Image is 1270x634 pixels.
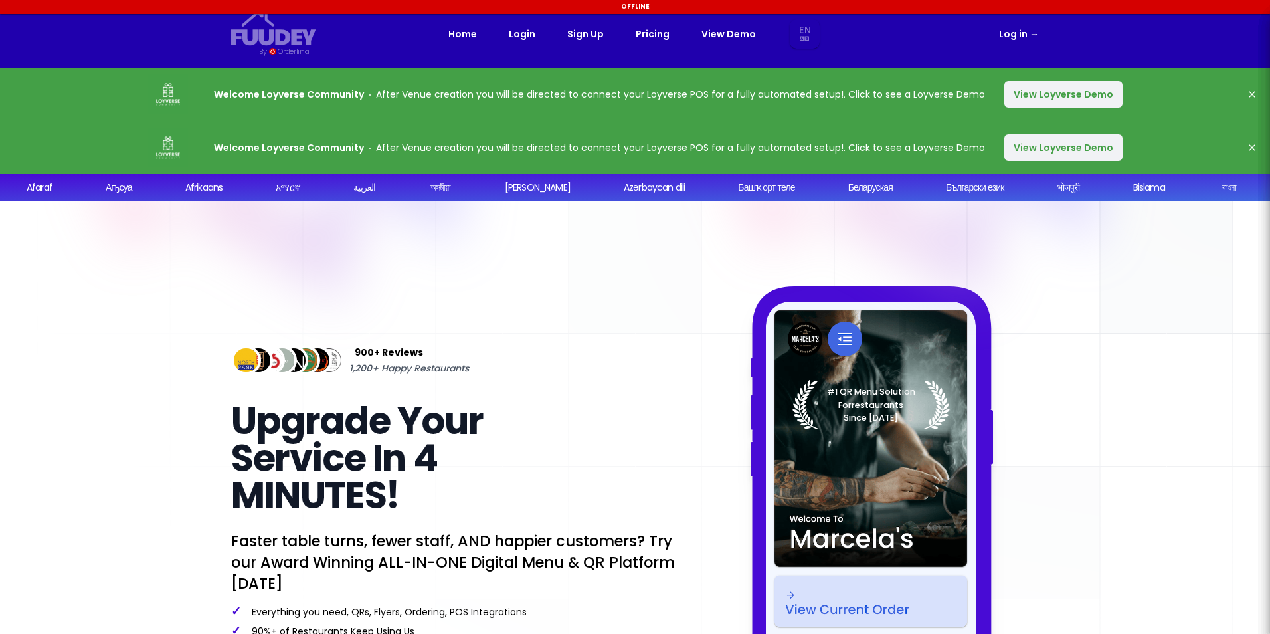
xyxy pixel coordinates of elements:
div: Orderlina [278,46,309,57]
a: Pricing [636,26,670,42]
div: Afaraf [27,181,52,195]
div: العربية [353,181,375,195]
p: Everything you need, QRs, Flyers, Ordering, POS Integrations [231,605,678,619]
a: Login [509,26,535,42]
a: Log in [999,26,1039,42]
strong: Welcome Loyverse Community [214,88,364,101]
div: [PERSON_NAME] [505,181,571,195]
button: View Loyverse Demo [1004,134,1123,161]
span: 1,200+ Happy Restaurants [349,360,469,376]
div: বাংলা [1222,181,1236,195]
a: Sign Up [567,26,604,42]
div: Afrikaans [185,181,223,195]
img: Review Img [255,346,285,375]
span: Upgrade Your Service In 4 MINUTES! [231,395,483,522]
div: Azərbaycan dili [624,181,685,195]
strong: Welcome Loyverse Community [214,141,364,154]
div: By [259,46,266,57]
p: After Venue creation you will be directed to connect your Loyverse POS for a fully automated setu... [214,140,985,156]
a: View Demo [701,26,756,42]
img: Review Img [243,346,273,375]
img: Review Img [291,346,321,375]
div: অসমীয়া [430,181,450,195]
span: ✓ [231,603,241,619]
span: → [1030,27,1039,41]
span: 900+ Reviews [355,344,423,360]
img: Review Img [231,346,261,375]
div: Башҡорт теле [738,181,794,195]
div: አማርኛ [276,181,300,195]
img: Review Img [303,346,333,375]
button: View Loyverse Demo [1004,81,1123,108]
svg: {/* Added fill="currentColor" here */} {/* This rectangle defines the background. Its explicit fi... [231,11,316,46]
img: Laurel [792,380,950,429]
img: Review Img [267,346,297,375]
div: Български език [946,181,1004,195]
img: Review Img [314,346,344,375]
div: Offline [2,2,1268,11]
div: Аҧсуа [106,181,132,195]
div: Беларуская [848,181,893,195]
p: After Venue creation you will be directed to connect your Loyverse POS for a fully automated setu... [214,86,985,102]
img: Review Img [279,346,309,375]
p: Faster table turns, fewer staff, AND happier customers? Try our Award Winning ALL-IN-ONE Digital ... [231,530,678,594]
div: भोजपुरी [1057,181,1080,195]
a: Home [448,26,477,42]
div: Bislama [1133,181,1164,195]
